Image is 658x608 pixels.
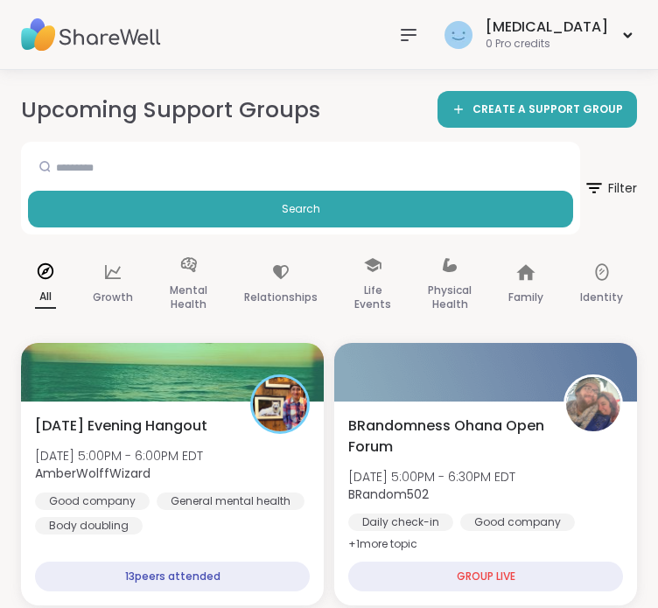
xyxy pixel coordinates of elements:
[35,517,143,535] div: Body doubling
[282,201,320,217] span: Search
[486,17,608,37] div: [MEDICAL_DATA]
[580,287,623,308] p: Identity
[35,447,203,465] span: [DATE] 5:00PM - 6:00PM EDT
[93,287,133,308] p: Growth
[253,377,307,431] img: AmberWolffWizard
[348,416,544,458] span: BRandomness Ohana Open Forum
[437,91,637,128] a: CREATE A SUPPORT GROUP
[584,142,637,234] button: Filter
[244,287,318,308] p: Relationships
[35,286,56,309] p: All
[584,167,637,209] span: Filter
[21,4,161,66] img: ShareWell Nav Logo
[486,37,608,52] div: 0 Pro credits
[348,562,623,591] div: GROUP LIVE
[566,377,620,431] img: BRandom502
[428,280,472,315] p: Physical Health
[28,191,573,227] button: Search
[35,465,150,482] b: AmberWolffWizard
[348,486,429,503] b: BRandom502
[472,102,623,117] span: CREATE A SUPPORT GROUP
[170,280,207,315] p: Mental Health
[444,21,472,49] img: Makena
[354,280,391,315] p: Life Events
[508,287,543,308] p: Family
[324,97,338,111] iframe: Spotlight
[348,514,453,531] div: Daily check-in
[21,94,334,125] h2: Upcoming Support Groups
[348,468,515,486] span: [DATE] 5:00PM - 6:30PM EDT
[157,493,304,510] div: General mental health
[35,416,207,437] span: [DATE] Evening Hangout
[35,493,150,510] div: Good company
[35,562,310,591] div: 13 peers attended
[460,514,575,531] div: Good company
